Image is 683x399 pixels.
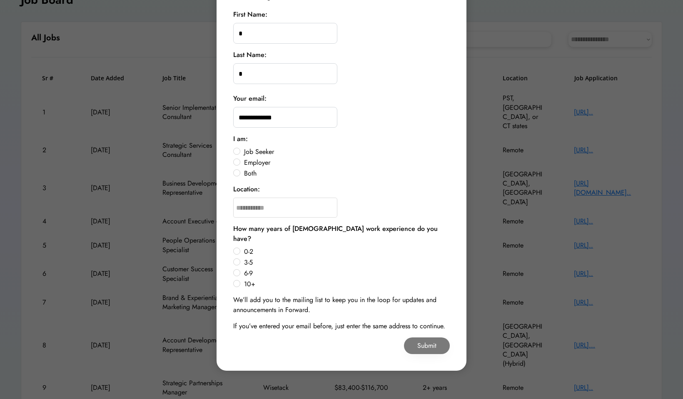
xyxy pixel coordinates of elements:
[233,50,267,60] div: Last Name:
[233,224,450,244] div: How many years of [DEMOGRAPHIC_DATA] work experience do you have?
[233,295,450,315] div: We’ll add you to the mailing list to keep you in the loop for updates and announcements in Forward.
[404,337,450,354] button: Submit
[242,149,450,155] label: Job Seeker
[242,170,450,177] label: Both
[233,321,445,331] div: If you’ve entered your email before, just enter the same address to continue.
[233,10,267,20] div: First Name:
[242,281,450,287] label: 10+
[242,248,450,255] label: 0-2
[233,134,248,144] div: I am:
[233,184,260,194] div: Location:
[233,94,267,104] div: Your email:
[242,259,450,266] label: 3-5
[242,270,450,277] label: 6-9
[242,159,450,166] label: Employer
